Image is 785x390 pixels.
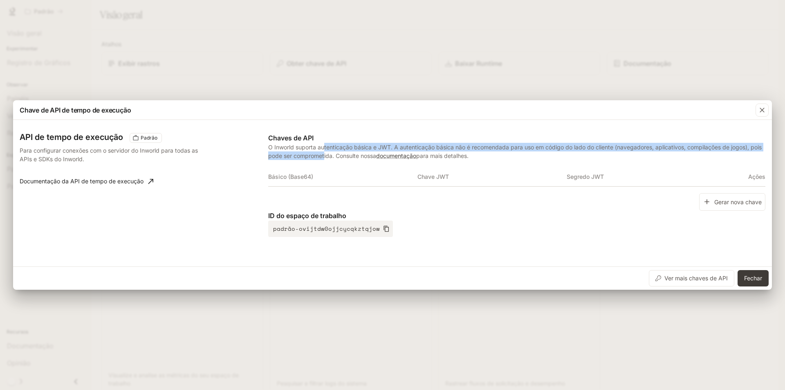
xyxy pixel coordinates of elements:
font: Ações [748,173,765,180]
div: Essas chaves serão aplicadas somente ao seu espaço de trabalho atual [130,133,162,143]
font: para mais detalhes. [416,152,469,159]
a: documentação [376,152,416,159]
font: Ver mais chaves de API [664,275,728,282]
button: padrão-ovijtdw0ojjcycqkztqjow [268,221,393,237]
font: API de tempo de execução [20,132,123,142]
button: Gerar nova chave [699,193,765,211]
font: Gerar nova chave [714,198,762,205]
button: Ver mais chaves de API [649,270,734,286]
a: Documentação da API de tempo de execução [16,173,157,189]
font: padrão-ovijtdw0ojjcycqkztqjow [273,224,380,233]
font: Chave JWT [417,173,449,180]
font: Básico (Base64) [268,173,313,180]
button: Fechar [738,270,769,286]
font: Chave de API de tempo de execução [20,106,131,114]
font: Documentação da API de tempo de execução [20,178,144,185]
font: ID do espaço de trabalho [268,212,346,220]
font: Segredo JWT [567,173,604,180]
font: Padrão [141,135,157,141]
font: O Inworld suporta autenticação básica e JWT. A autenticação básica não é recomendada para uso em ... [268,144,762,159]
font: Chaves de API [268,134,314,142]
font: Fechar [744,275,762,282]
font: Para configurar conexões com o servidor do Inworld para todas as APIs e SDKs do Inworld. [20,147,198,162]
